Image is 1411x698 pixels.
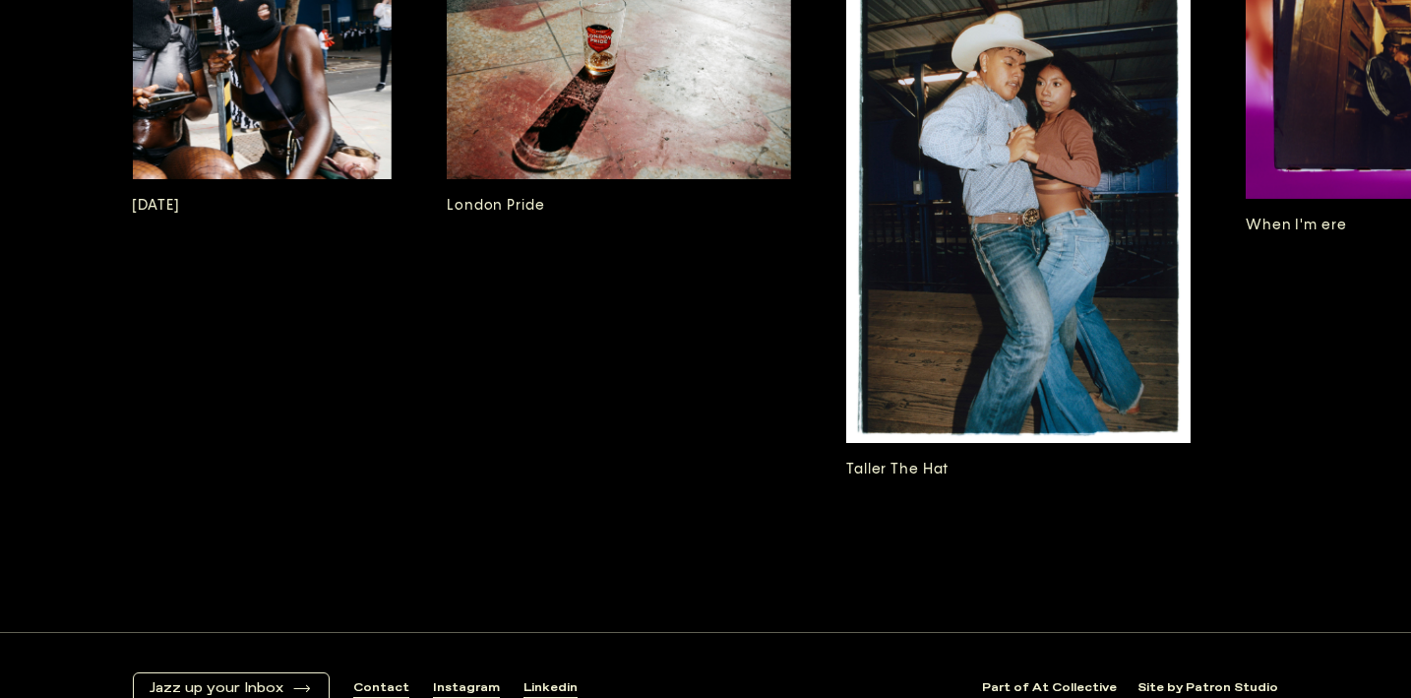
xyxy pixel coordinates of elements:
[523,680,578,697] a: Linkedin
[433,680,500,697] a: Instagram
[150,680,313,697] button: Jazz up your Inbox
[150,680,283,697] span: Jazz up your Inbox
[1137,680,1278,697] a: Site by Patron Studio
[447,195,791,217] h3: London Pride
[982,680,1117,697] a: Part of At Collective
[846,459,1191,480] h3: Taller The Hat
[47,195,392,217] h3: Notting Hill [DATE]
[353,680,409,697] a: Contact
